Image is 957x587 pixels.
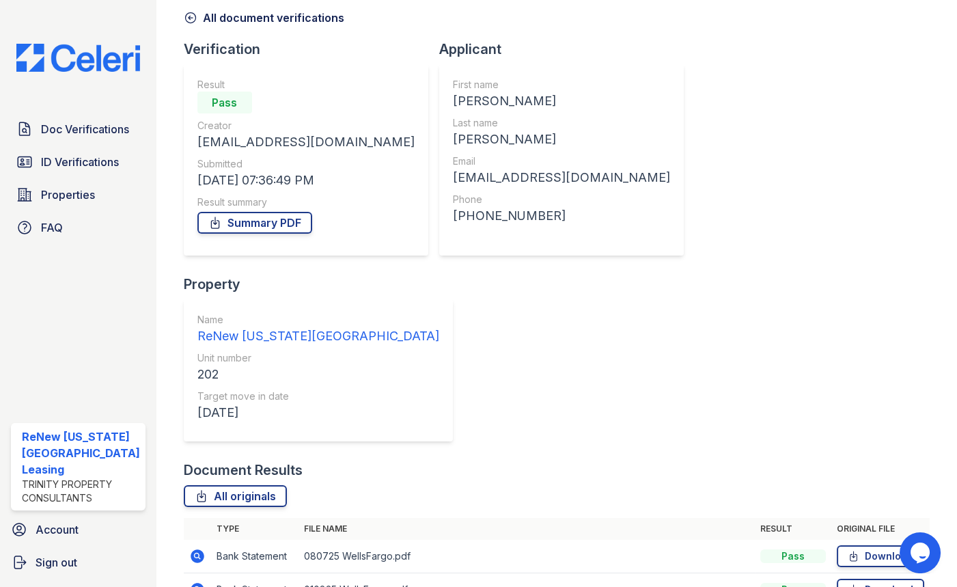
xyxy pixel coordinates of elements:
div: ReNew [US_STATE][GEOGRAPHIC_DATA] Leasing [22,428,140,478]
a: Properties [11,181,145,208]
a: Summary PDF [197,212,312,234]
img: CE_Logo_Blue-a8612792a0a2168367f1c8372b55b34899dd931a85d93a1a3d3e32e68fde9ad4.png [5,44,151,72]
div: [DATE] [197,403,439,422]
div: Phone [453,193,670,206]
div: Result summary [197,195,415,209]
td: Bank Statement [211,540,299,573]
div: Target move in date [197,390,439,403]
a: Doc Verifications [11,115,145,143]
th: File name [299,518,755,540]
span: Properties [41,187,95,203]
div: Email [453,154,670,168]
th: Type [211,518,299,540]
div: 202 [197,365,439,384]
div: [EMAIL_ADDRESS][DOMAIN_NAME] [197,133,415,152]
div: First name [453,78,670,92]
div: [DATE] 07:36:49 PM [197,171,415,190]
a: FAQ [11,214,145,241]
span: Doc Verifications [41,121,129,137]
div: Verification [184,40,439,59]
th: Result [755,518,831,540]
div: [EMAIL_ADDRESS][DOMAIN_NAME] [453,168,670,187]
a: Sign out [5,549,151,576]
div: Pass [760,549,826,563]
span: Sign out [36,554,77,571]
div: Creator [197,119,415,133]
a: Download [837,545,924,567]
div: ReNew [US_STATE][GEOGRAPHIC_DATA] [197,327,439,346]
div: Trinity Property Consultants [22,478,140,505]
div: Unit number [197,351,439,365]
iframe: chat widget [900,532,943,573]
div: [PERSON_NAME] [453,130,670,149]
a: All document verifications [184,10,344,26]
td: 080725 WellsFargo.pdf [299,540,755,573]
a: Name ReNew [US_STATE][GEOGRAPHIC_DATA] [197,313,439,346]
div: [PERSON_NAME] [453,92,670,111]
span: ID Verifications [41,154,119,170]
div: Name [197,313,439,327]
th: Original file [831,518,930,540]
a: ID Verifications [11,148,145,176]
div: Property [184,275,464,294]
span: FAQ [41,219,63,236]
a: All originals [184,485,287,507]
div: Document Results [184,461,303,480]
div: Result [197,78,415,92]
div: Last name [453,116,670,130]
div: [PHONE_NUMBER] [453,206,670,226]
div: Pass [197,92,252,113]
a: Account [5,516,151,543]
div: Applicant [439,40,695,59]
div: Submitted [197,157,415,171]
span: Account [36,521,79,538]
